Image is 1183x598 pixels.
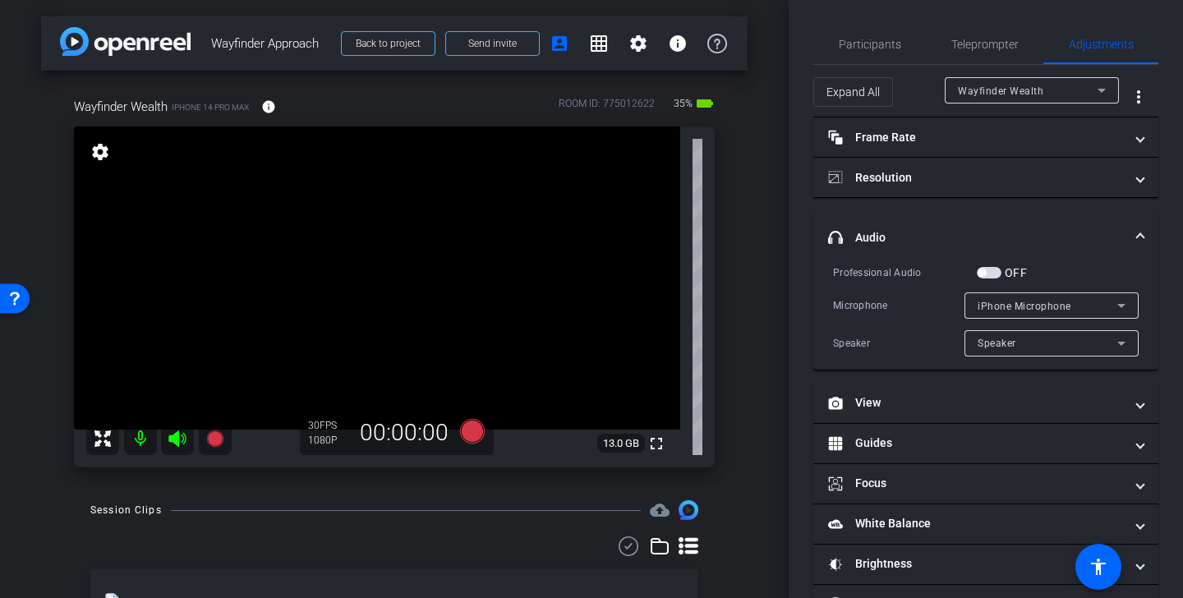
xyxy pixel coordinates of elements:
[74,98,168,116] span: Wayfinder Wealth
[589,34,609,53] mat-icon: grid_on
[308,419,349,432] div: 30
[813,384,1158,423] mat-expansion-panel-header: View
[695,94,715,113] mat-icon: battery_std
[90,502,162,518] div: Session Clips
[958,85,1043,97] span: Wayfinder Wealth
[951,39,1019,50] span: Teleprompter
[668,34,688,53] mat-icon: info
[261,99,276,114] mat-icon: info
[1119,77,1158,117] button: More Options for Adjustments Panel
[60,27,191,56] img: app-logo
[628,34,648,53] mat-icon: settings
[597,434,645,453] span: 13.0 GB
[679,500,698,520] img: Session clips
[1001,264,1027,281] label: OFF
[833,264,977,281] div: Professional Audio
[341,31,435,56] button: Back to project
[1069,39,1134,50] span: Adjustments
[828,394,1124,412] mat-panel-title: View
[828,515,1124,532] mat-panel-title: White Balance
[550,34,569,53] mat-icon: account_box
[445,31,540,56] button: Send invite
[308,434,349,447] div: 1080P
[813,504,1158,544] mat-expansion-panel-header: White Balance
[978,301,1071,312] span: iPhone Microphone
[211,27,331,60] span: Wayfinder Approach
[1089,557,1108,577] mat-icon: accessibility
[468,37,517,50] span: Send invite
[828,129,1124,146] mat-panel-title: Frame Rate
[813,424,1158,463] mat-expansion-panel-header: Guides
[828,435,1124,452] mat-panel-title: Guides
[320,420,337,431] span: FPS
[833,297,964,314] div: Microphone
[828,229,1124,246] mat-panel-title: Audio
[828,475,1124,492] mat-panel-title: Focus
[828,169,1124,186] mat-panel-title: Resolution
[1129,87,1148,107] mat-icon: more_vert
[647,434,666,453] mat-icon: fullscreen
[349,419,459,447] div: 00:00:00
[172,101,249,113] span: iPhone 14 Pro Max
[813,464,1158,504] mat-expansion-panel-header: Focus
[89,142,112,162] mat-icon: settings
[813,77,893,107] button: Expand All
[813,117,1158,157] mat-expansion-panel-header: Frame Rate
[813,211,1158,264] mat-expansion-panel-header: Audio
[671,90,695,117] span: 35%
[828,555,1124,573] mat-panel-title: Brightness
[650,500,670,520] span: Destinations for your clips
[559,96,655,120] div: ROOM ID: 775012622
[978,338,1016,349] span: Speaker
[813,545,1158,584] mat-expansion-panel-header: Brightness
[833,335,964,352] div: Speaker
[650,500,670,520] mat-icon: cloud_upload
[813,158,1158,197] mat-expansion-panel-header: Resolution
[839,39,901,50] span: Participants
[813,264,1158,370] div: Audio
[826,76,880,108] span: Expand All
[356,38,421,49] span: Back to project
